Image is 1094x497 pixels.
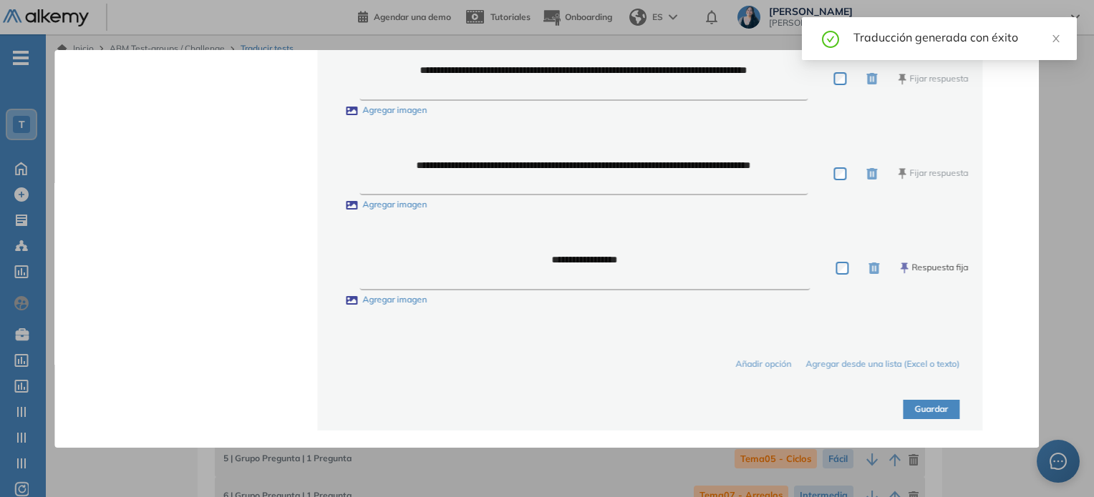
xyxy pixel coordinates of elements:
button: Agregar desde una lista (Excel o texto) [806,358,960,371]
label: Agregar imagen [346,293,427,307]
button: Respuesta fija [901,261,969,275]
label: Agregar imagen [346,198,427,212]
button: Guardar [904,400,960,419]
button: Fijar respuesta [899,167,969,180]
button: Añadir opción [736,358,792,371]
label: Agregar imagen [346,104,427,117]
span: check-circle [822,29,839,48]
div: Traducción generada con éxito [853,29,1060,46]
span: close [1051,34,1061,44]
button: Fijar respuesta [899,72,969,86]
